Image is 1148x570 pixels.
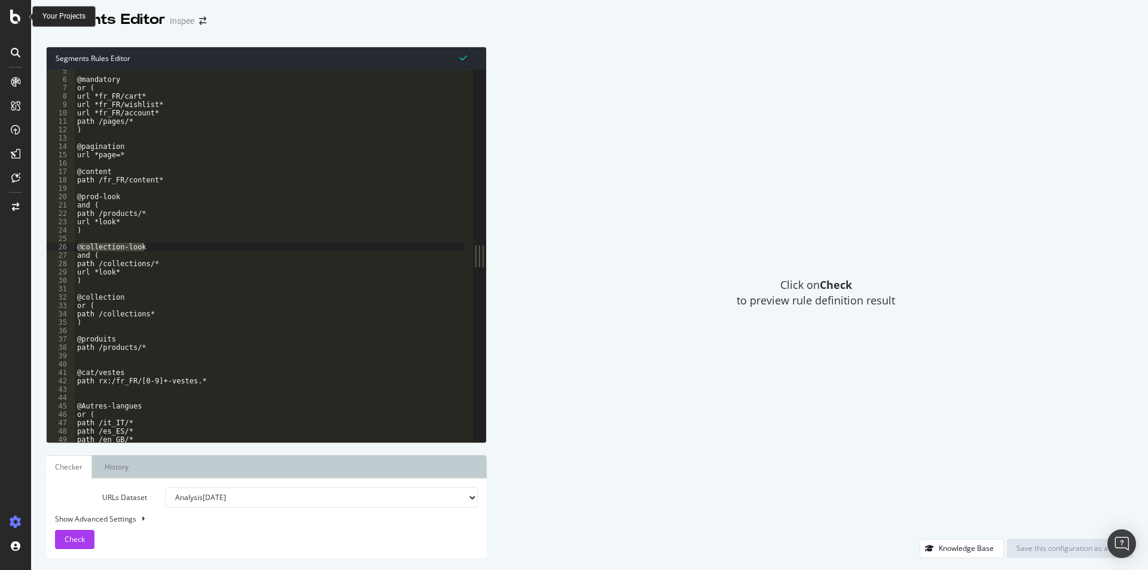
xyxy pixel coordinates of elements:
[95,455,138,478] a: History
[939,543,994,553] div: Knowledge Base
[47,109,75,117] div: 10
[47,92,75,100] div: 8
[47,360,75,368] div: 40
[47,335,75,343] div: 37
[47,394,75,402] div: 44
[47,243,75,251] div: 26
[47,117,75,126] div: 11
[47,67,75,75] div: 5
[47,368,75,377] div: 41
[47,126,75,134] div: 12
[47,352,75,360] div: 39
[170,15,194,27] div: Inspee
[199,17,206,25] div: arrow-right-arrow-left
[47,318,75,327] div: 35
[47,75,75,84] div: 6
[65,534,85,544] span: Check
[920,539,1004,558] button: Knowledge Base
[920,543,1004,553] a: Knowledge Base
[47,167,75,176] div: 17
[820,278,852,292] strong: Check
[47,226,75,234] div: 24
[47,402,75,410] div: 45
[47,327,75,335] div: 36
[47,159,75,167] div: 16
[47,176,75,184] div: 18
[1016,543,1123,553] div: Save this configuration as active
[41,10,165,30] div: Segments Editor
[737,278,895,308] span: Click on to preview rule definition result
[47,209,75,218] div: 22
[47,218,75,226] div: 23
[47,276,75,285] div: 30
[47,100,75,109] div: 9
[47,184,75,193] div: 19
[46,455,92,478] a: Checker
[47,193,75,201] div: 20
[47,310,75,318] div: 34
[47,301,75,310] div: 33
[47,435,75,444] div: 49
[47,47,486,69] div: Segments Rules Editor
[47,234,75,243] div: 25
[460,52,467,63] span: Syntax is valid
[47,419,75,427] div: 47
[47,142,75,151] div: 14
[47,134,75,142] div: 13
[47,427,75,435] div: 48
[47,268,75,276] div: 29
[47,251,75,260] div: 27
[47,377,75,385] div: 42
[47,293,75,301] div: 32
[47,84,75,92] div: 7
[42,11,86,22] div: Your Projects
[47,260,75,268] div: 28
[55,530,94,549] button: Check
[46,514,469,524] div: Show Advanced Settings
[1107,529,1136,558] div: Open Intercom Messenger
[47,385,75,394] div: 43
[47,285,75,293] div: 31
[47,343,75,352] div: 38
[47,410,75,419] div: 46
[1007,539,1133,558] button: Save this configuration as active
[47,151,75,159] div: 15
[47,201,75,209] div: 21
[46,487,156,508] label: URLs Dataset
